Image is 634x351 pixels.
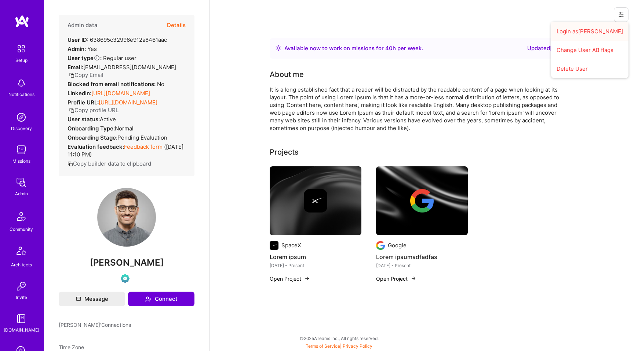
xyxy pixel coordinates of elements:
div: Discovery [11,125,32,132]
img: Availability [276,45,281,51]
a: Privacy Policy [343,343,372,349]
div: [DOMAIN_NAME] [4,326,39,334]
img: bell [14,76,29,90]
img: Company logo [376,241,385,250]
img: Evaluation Call Pending [121,274,130,283]
div: Regular user [68,54,136,62]
i: icon Connect [145,296,152,302]
div: It is a long established fact that a reader will be distracted by the readable content of a page ... [270,86,563,132]
div: Invite [16,293,27,301]
img: arrow-right [304,276,310,281]
img: Invite [14,279,29,293]
div: [DATE] - Present [270,262,361,269]
span: normal [115,125,134,132]
button: Open Project [376,275,416,282]
strong: User ID: [68,36,88,43]
button: Message [59,292,125,306]
strong: User type : [68,55,102,62]
div: No [68,80,164,88]
img: cover [376,166,468,235]
div: Missions [12,157,30,165]
img: discovery [14,110,29,125]
strong: Profile URL: [68,99,99,106]
div: [DATE] - Present [376,262,468,269]
span: Time Zone [59,344,84,350]
div: Projects [270,147,299,158]
button: Details [167,15,186,36]
button: Delete User [551,59,628,78]
a: [URL][DOMAIN_NAME] [91,90,150,97]
div: Architects [11,261,32,269]
div: Admin [15,190,28,197]
button: Change User AB flags [551,41,628,59]
div: Setup [15,56,28,64]
img: User Avatar [97,188,156,247]
img: Company logo [410,189,434,213]
i: Help [94,55,100,61]
img: Company logo [304,189,327,213]
span: | [306,343,372,349]
h4: Lorem ipsum [270,252,361,262]
img: guide book [14,311,29,326]
div: Yes [68,45,97,53]
img: arrow-right [411,276,416,281]
div: Updated [DATE] [527,44,568,53]
img: admin teamwork [14,175,29,190]
img: cover [270,166,361,235]
div: Notifications [8,90,34,98]
div: Available now to work on missions for h per week . [284,44,423,53]
strong: Blocked from email notifications: [68,81,157,88]
span: [PERSON_NAME] [59,257,194,268]
a: [URL][DOMAIN_NAME] [99,99,157,106]
div: ( [DATE] 11:10 PM ) [68,143,186,158]
strong: Evaluation feedback: [68,143,124,150]
button: Copy profile URL [69,106,119,114]
img: setup [14,41,29,56]
button: Copy Email [69,71,103,79]
div: © 2025 ATeams Inc., All rights reserved. [44,329,634,347]
strong: Onboarding Stage: [68,134,117,141]
i: icon Copy [69,108,74,113]
button: Copy builder data to clipboard [68,160,151,167]
a: Terms of Service [306,343,340,349]
button: Open Project [270,275,310,282]
strong: LinkedIn: [68,90,91,97]
a: Feedback form [124,143,163,150]
img: Architects [12,243,30,261]
h4: Admin data [68,22,98,29]
h4: Lorem ipsumadfadfas [376,252,468,262]
strong: Email: [68,64,83,71]
i: icon Copy [69,73,74,78]
span: Active [100,116,116,123]
div: About me [270,69,304,80]
div: Community [10,225,33,233]
i: icon Copy [68,161,73,167]
img: Company logo [270,241,278,250]
img: logo [15,15,29,28]
strong: Admin: [68,45,86,52]
i: icon Mail [76,296,81,302]
span: [PERSON_NAME]' Connections [59,321,131,329]
strong: User status: [68,116,100,123]
div: Google [388,241,407,249]
img: teamwork [14,143,29,157]
button: Login as[PERSON_NAME] [551,22,628,41]
span: [EMAIL_ADDRESS][DOMAIN_NAME] [83,64,176,71]
button: Connect [128,292,194,306]
div: SpaceX [281,241,301,249]
strong: Onboarding Type: [68,125,115,132]
div: 638695c32996e912a8461aac [68,36,167,44]
span: Pending Evaluation [117,134,167,141]
img: Community [12,208,30,225]
span: 40 [385,45,393,52]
